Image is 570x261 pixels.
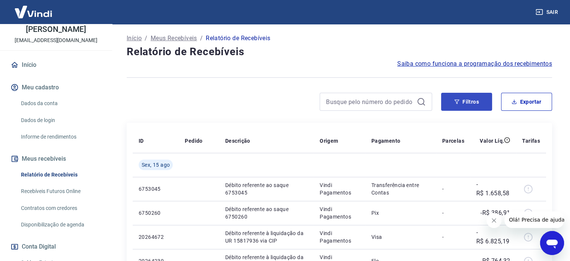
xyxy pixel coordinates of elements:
p: Transferência entre Contas [371,181,430,196]
a: Saiba como funciona a programação dos recebimentos [397,59,552,68]
p: Vindi Pagamentos [320,229,359,244]
a: Meus Recebíveis [151,34,197,43]
p: [PERSON_NAME] [26,26,86,33]
p: Origem [320,137,338,145]
button: Filtros [441,93,492,111]
p: / [145,34,147,43]
button: Exportar [501,93,552,111]
p: / [200,34,203,43]
a: Disponibilização de agenda [18,217,103,232]
a: Relatório de Recebíveis [18,167,103,183]
p: [EMAIL_ADDRESS][DOMAIN_NAME] [15,36,97,44]
p: - [442,185,464,193]
a: Contratos com credores [18,201,103,216]
p: Descrição [225,137,250,145]
p: -R$ 1.658,58 [476,180,510,198]
p: -R$ 6.825,19 [476,228,510,246]
button: Conta Digital [9,238,103,255]
p: Tarifas [522,137,540,145]
p: - [442,233,464,241]
button: Meus recebíveis [9,151,103,167]
button: Meu cadastro [9,79,103,96]
p: Relatório de Recebíveis [206,34,270,43]
a: Dados de login [18,113,103,128]
iframe: Mensagem da empresa [504,211,564,228]
p: Vindi Pagamentos [320,181,359,196]
a: Informe de rendimentos [18,129,103,145]
p: Débito referente ao saque 6753045 [225,181,308,196]
a: Recebíveis Futuros Online [18,184,103,199]
span: Sex, 15 ago [142,161,170,169]
p: -R$ 386,91 [480,208,510,217]
p: Débito referente à liquidação da UR 15817936 via CIP [225,229,308,244]
img: Vindi [9,0,58,23]
p: 6750260 [139,209,173,217]
p: 6753045 [139,185,173,193]
p: Pix [371,209,430,217]
p: Pedido [185,137,202,145]
p: Visa [371,233,430,241]
p: Pagamento [371,137,401,145]
a: Dados da conta [18,96,103,111]
p: Vindi Pagamentos [320,205,359,220]
iframe: Fechar mensagem [486,213,501,228]
p: Valor Líq. [480,137,504,145]
span: Olá! Precisa de ajuda? [4,5,63,11]
p: Débito referente ao saque 6750260 [225,205,308,220]
iframe: Botão para abrir a janela de mensagens [540,231,564,255]
p: Parcelas [442,137,464,145]
a: Início [9,57,103,73]
button: Sair [534,5,561,19]
p: ID [139,137,144,145]
p: - [442,209,464,217]
h4: Relatório de Recebíveis [127,44,552,59]
p: 20264672 [139,233,173,241]
input: Busque pelo número do pedido [326,96,414,107]
a: Início [127,34,142,43]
